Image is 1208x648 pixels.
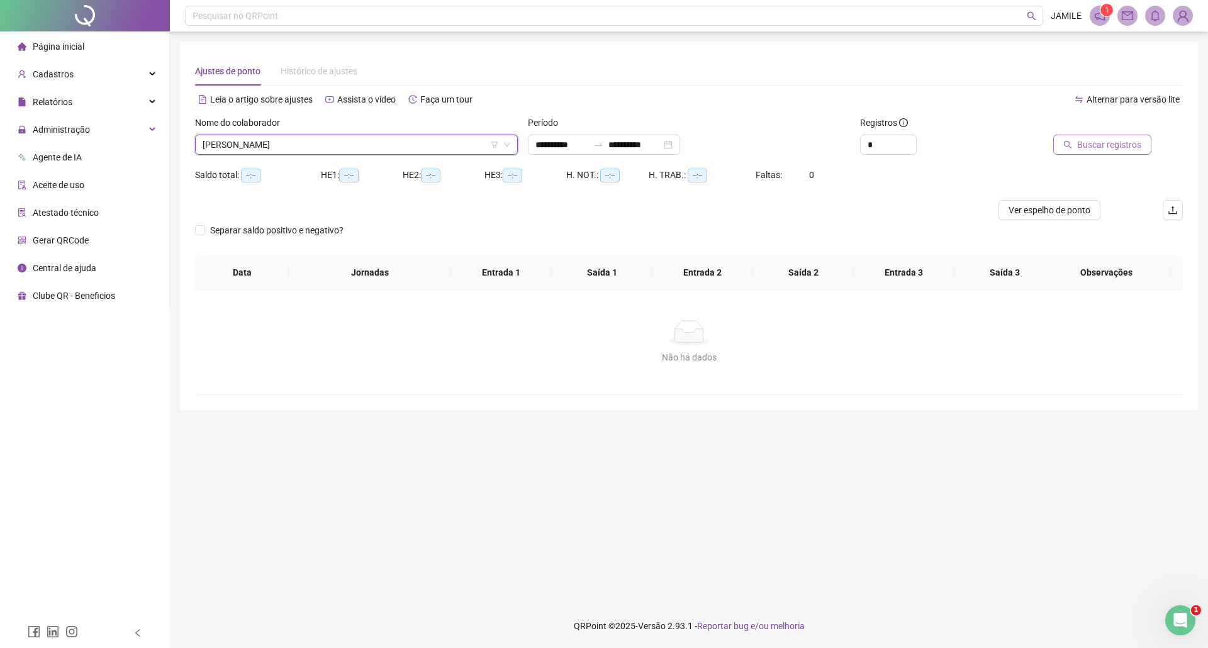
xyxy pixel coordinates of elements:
span: Central de ajuda [33,263,96,273]
label: Nome do colaborador [195,116,288,130]
span: down [503,141,511,148]
span: notification [1094,10,1105,21]
span: info-circle [899,118,908,127]
span: Buscar registros [1077,138,1141,152]
span: --:-- [600,169,620,182]
span: --:-- [421,169,440,182]
span: instagram [65,625,78,638]
span: filter [491,141,498,148]
span: Faltas: [756,170,784,180]
span: --:-- [339,169,359,182]
span: file-text [198,95,207,104]
span: file [18,98,26,106]
th: Entrada 1 [451,255,552,290]
th: Saída 1 [552,255,652,290]
span: Agente de IA [33,152,82,162]
span: search [1027,11,1036,21]
th: Saída 2 [753,255,854,290]
span: facebook [28,625,40,638]
th: Data [195,255,289,290]
span: Separar saldo positivo e negativo? [205,223,349,237]
div: Saldo total: [195,168,321,182]
footer: QRPoint © 2025 - 2.93.1 - [170,604,1208,648]
span: Faça um tour [420,94,473,104]
button: Buscar registros [1053,135,1151,155]
span: search [1063,140,1072,149]
span: solution [18,208,26,217]
span: user-add [18,70,26,79]
span: home [18,42,26,51]
span: JAMILE [1051,9,1082,23]
span: 0 [809,170,814,180]
th: Entrada 3 [854,255,954,290]
span: swap-right [593,140,603,150]
button: Ver espelho de ponto [998,200,1100,220]
span: LARISSA SILVA VIANA [203,135,510,154]
span: Alternar para versão lite [1087,94,1180,104]
div: Não há dados [210,350,1168,364]
span: youtube [325,95,334,104]
span: Leia o artigo sobre ajustes [210,94,313,104]
span: Aceite de uso [33,180,84,190]
div: H. TRAB.: [649,168,756,182]
span: Histórico de ajustes [281,66,357,76]
span: 1 [1105,6,1109,14]
span: swap [1075,95,1083,104]
span: gift [18,291,26,300]
th: Saída 3 [954,255,1055,290]
th: Entrada 2 [652,255,753,290]
span: Versão [638,621,666,631]
span: --:-- [241,169,260,182]
span: Registros [860,116,908,130]
span: Administração [33,125,90,135]
span: mail [1122,10,1133,21]
span: bell [1149,10,1161,21]
span: lock [18,125,26,134]
span: Página inicial [33,42,84,52]
iframe: Intercom live chat [1165,605,1195,635]
th: Observações [1043,255,1170,290]
span: to [593,140,603,150]
div: HE 2: [403,168,484,182]
span: left [133,628,142,637]
span: Atestado técnico [33,208,99,218]
span: Observações [1053,265,1160,279]
th: Jornadas [289,255,451,290]
span: --:-- [503,169,522,182]
span: history [408,95,417,104]
sup: 1 [1100,4,1113,16]
span: 1 [1191,605,1201,615]
span: linkedin [47,625,59,638]
span: info-circle [18,264,26,272]
div: HE 3: [484,168,566,182]
img: 90348 [1173,6,1192,25]
span: Ver espelho de ponto [1009,203,1090,217]
span: Relatórios [33,97,72,107]
span: Ajustes de ponto [195,66,260,76]
span: Clube QR - Beneficios [33,291,115,301]
span: Assista o vídeo [337,94,396,104]
span: Reportar bug e/ou melhoria [697,621,805,631]
span: audit [18,181,26,189]
label: Período [528,116,566,130]
span: qrcode [18,236,26,245]
span: Gerar QRCode [33,235,89,245]
div: H. NOT.: [566,168,649,182]
div: HE 1: [321,168,403,182]
span: Cadastros [33,69,74,79]
span: --:-- [688,169,707,182]
span: upload [1168,205,1178,215]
